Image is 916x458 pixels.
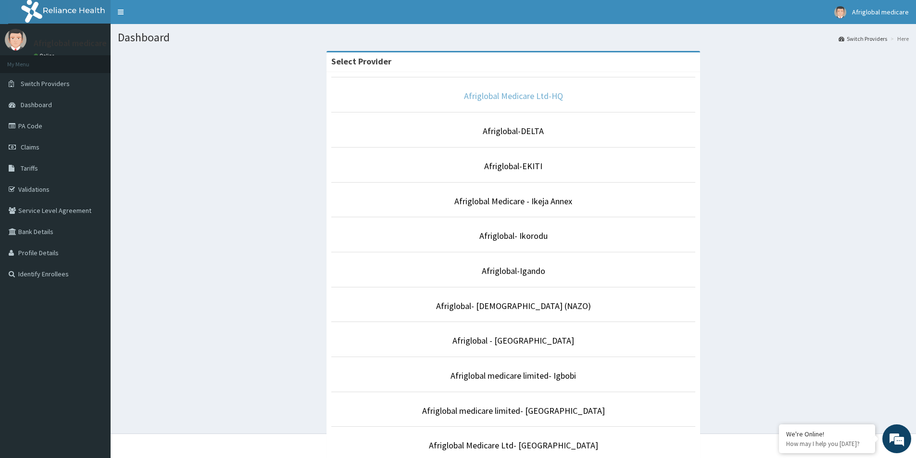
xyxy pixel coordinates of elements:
a: Afriglobal-DELTA [483,125,544,136]
a: Online [34,52,57,59]
a: Afriglobal - [GEOGRAPHIC_DATA] [452,335,574,346]
a: Afriglobal-EKITI [484,161,542,172]
p: How may I help you today? [786,440,868,448]
a: Afriglobal medicare limited- [GEOGRAPHIC_DATA] [422,405,605,416]
span: Tariffs [21,164,38,173]
span: Claims [21,143,39,151]
textarea: Type your message and hit 'Enter' [5,262,183,296]
h1: Dashboard [118,31,909,44]
img: User Image [5,29,26,50]
a: Afriglobal- [DEMOGRAPHIC_DATA] (NAZO) [436,300,591,311]
a: Afriglobal Medicare - Ikeja Annex [454,196,572,207]
a: Switch Providers [839,35,887,43]
span: Afriglobal medicare [852,8,909,16]
div: Chat with us now [50,54,162,66]
li: Here [888,35,909,43]
p: Afriglobal medicare [34,39,107,48]
a: Afriglobal- Ikorodu [479,230,548,241]
span: We're online! [56,121,133,218]
a: Afriglobal Medicare Ltd- [GEOGRAPHIC_DATA] [429,440,598,451]
a: Afriglobal medicare limited- Igbobi [451,370,576,381]
span: Dashboard [21,100,52,109]
div: We're Online! [786,430,868,438]
a: Afriglobal-Igando [482,265,545,276]
span: Switch Providers [21,79,70,88]
strong: Select Provider [331,56,391,67]
div: Minimize live chat window [158,5,181,28]
img: User Image [834,6,846,18]
a: Afriglobal Medicare Ltd-HQ [464,90,563,101]
img: d_794563401_company_1708531726252_794563401 [18,48,39,72]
